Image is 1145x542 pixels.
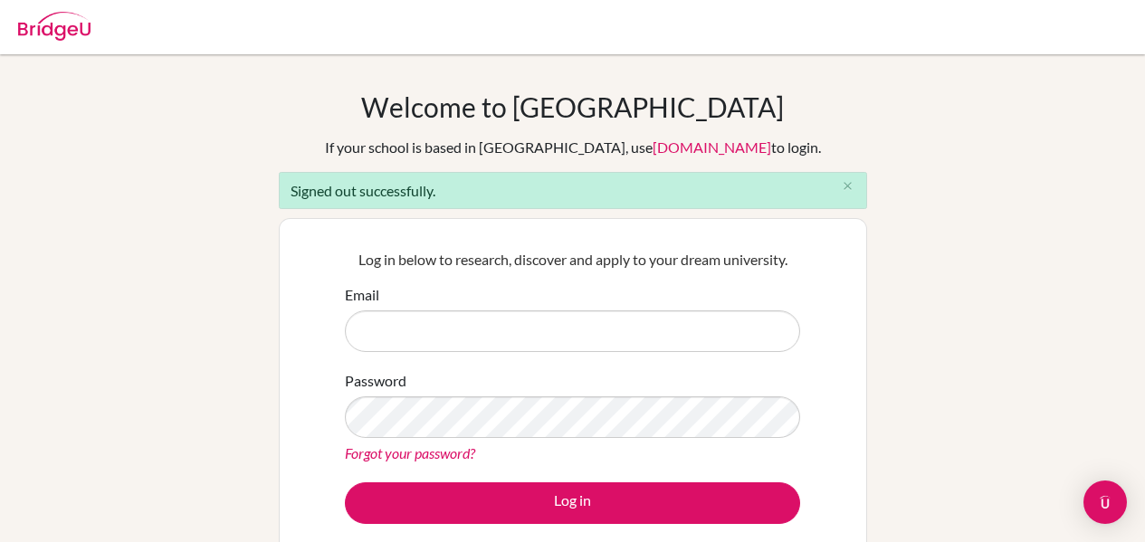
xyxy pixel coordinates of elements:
div: If your school is based in [GEOGRAPHIC_DATA], use to login. [325,137,821,158]
i: close [841,179,854,193]
div: Open Intercom Messenger [1083,480,1127,524]
button: Close [830,173,866,200]
h1: Welcome to [GEOGRAPHIC_DATA] [361,90,784,123]
a: [DOMAIN_NAME] [653,138,771,156]
button: Log in [345,482,800,524]
p: Log in below to research, discover and apply to your dream university. [345,249,800,271]
img: Bridge-U [18,12,91,41]
a: Forgot your password? [345,444,475,461]
div: Signed out successfully. [279,172,867,209]
label: Email [345,284,379,306]
label: Password [345,370,406,392]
